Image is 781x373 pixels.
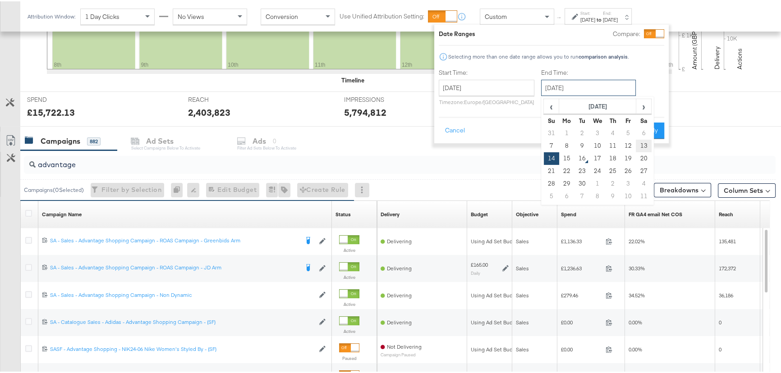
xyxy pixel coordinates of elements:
span: ‹ [544,98,558,112]
div: SA - Sales - Advantage Shopping Campaign - ROAS Campaign - Greenbids Arm [50,236,299,243]
td: 1 [559,126,574,138]
span: Delivering [387,318,412,324]
td: 11 [605,138,620,151]
div: 882 [87,136,101,144]
span: 0 [719,345,721,351]
td: 17 [590,151,605,164]
div: Campaigns ( 0 Selected) [24,185,84,193]
td: 9 [574,138,590,151]
td: 5 [544,189,559,201]
td: 8 [559,138,574,151]
th: Su [544,113,559,126]
td: 16 [574,151,590,164]
label: End: [603,9,618,15]
label: Start: [580,9,595,15]
a: SA - Sales - Advantage Shopping Campaign - ROAS Campaign - Greenbids Arm [50,236,299,245]
div: FR GA4 email Net COS [629,209,682,217]
td: 30 [574,176,590,189]
td: 5 [620,126,636,138]
a: The maximum amount you're willing to spend on your ads, on average each day or over the lifetime ... [471,209,488,217]
span: REACH [188,94,256,103]
div: Campaigns [41,135,80,145]
td: 6 [559,189,574,201]
td: 27 [636,164,651,176]
td: 4 [636,176,651,189]
label: Active [339,300,359,306]
label: End Time: [541,67,639,76]
td: 19 [620,151,636,164]
span: Not Delivering [387,342,422,349]
td: 15 [559,151,574,164]
div: Using Ad Set Budget [471,291,521,298]
td: 26 [620,164,636,176]
span: £1,136.33 [561,237,602,243]
div: Objective [516,209,538,217]
button: Breakdowns [654,182,711,196]
span: 1 Day Clicks [85,11,119,19]
th: Mo [559,113,574,126]
div: Selecting more than one date range allows you to run . [448,52,629,59]
text: Delivery [713,45,721,68]
input: Search Campaigns by Name, ID or Objective [36,151,707,168]
td: 3 [620,176,636,189]
div: [DATE] [603,15,618,22]
div: Date Ranges [439,28,475,37]
td: 6 [636,126,651,138]
a: Your campaign's objective. [516,209,538,217]
td: 4 [605,126,620,138]
span: £0.00 [561,318,602,324]
div: [DATE] [580,15,595,22]
span: 36,186 [719,291,733,297]
a: SA - Catalogue Sales - Adidas - Advantage Shopping Campaign - (SF) [50,317,314,325]
span: Conversion [266,11,298,19]
td: 11 [636,189,651,201]
span: £0.00 [561,345,602,351]
div: Spend [561,209,576,217]
th: Fr [620,113,636,126]
span: £279.46 [561,291,602,297]
span: Delivering [387,291,412,297]
a: The number of people your ad was served to. [719,209,733,217]
span: 0.00% [629,345,642,351]
a: Shows the current state of your Ad Campaign. [335,209,351,217]
td: 23 [574,164,590,176]
div: 5,794,812 [344,105,386,118]
div: Reach [719,209,733,217]
span: 30.33% [629,264,645,270]
td: 18 [605,151,620,164]
td: 25 [605,164,620,176]
a: SASF - Advantage Shopping - NIK24-06 Nike Women's Styled By - (SF) [50,344,314,352]
div: SA - Sales - Advantage Shopping Campaign - Non Dynamic [50,290,314,297]
span: ↑ [555,15,564,18]
td: 13 [636,138,651,151]
p: Timezone: Europe/[GEOGRAPHIC_DATA] [439,97,534,104]
div: Delivery [381,209,400,217]
span: SPEND [27,94,95,103]
sub: Campaign Paused [381,351,422,356]
a: FR GA4 Net COS [629,209,682,217]
div: £15,722.13 [27,105,75,118]
span: 22.02% [629,237,645,243]
td: 1 [590,176,605,189]
span: Sales [516,264,529,270]
th: Sa [636,113,651,126]
td: 12 [620,138,636,151]
td: 3 [590,126,605,138]
td: 2 [574,126,590,138]
text: Amount (GBP) [690,28,698,68]
div: £165.00 [471,260,488,267]
a: Your campaign name. [42,209,82,217]
div: Budget [471,209,488,217]
td: 21 [544,164,559,176]
div: Status [335,209,351,217]
th: Tu [574,113,590,126]
span: 135,481 [719,237,736,243]
span: 34.52% [629,291,645,297]
span: Custom [485,11,507,19]
label: Use Unified Attribution Setting: [340,11,424,19]
text: Actions [735,47,744,68]
th: We [590,113,605,126]
td: 14 [544,151,559,164]
strong: to [595,15,603,22]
